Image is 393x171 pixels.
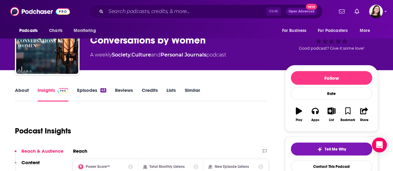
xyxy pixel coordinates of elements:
div: Share [360,118,368,122]
span: and [151,52,161,58]
a: Show notifications dropdown [352,6,362,17]
h2: Power Score™ [86,164,110,169]
a: Episodes43 [77,87,106,101]
h2: Reach [73,148,87,154]
button: Open AdvancedNew [286,8,317,15]
div: Bookmark [340,118,355,122]
button: List [323,103,340,126]
span: For Podcasters [318,26,348,35]
button: Play [291,103,307,126]
div: Rate [291,87,372,100]
span: Monitoring [74,26,96,35]
span: Ctrl K [266,7,281,16]
div: Search podcasts, credits, & more... [89,4,322,19]
a: Reviews [115,87,133,101]
button: open menu [69,25,104,37]
span: Charts [49,26,62,35]
a: About [15,87,29,101]
button: Follow [291,71,372,85]
button: open menu [355,25,378,37]
img: In Her Words: Working Conversations by Women [16,12,78,74]
div: Play [296,118,302,122]
p: Reach & Audience [21,148,63,154]
a: InsightsPodchaser Pro [38,87,68,101]
button: open menu [314,25,357,37]
a: Culture [131,52,151,58]
img: Podchaser Pro [57,88,68,93]
button: open menu [277,25,314,37]
a: Society [112,52,130,58]
img: tell me why sparkle [317,147,322,152]
button: Show profile menu [369,5,383,18]
button: Reach & Audience [15,148,63,160]
div: 43 [100,88,106,92]
button: Apps [307,103,323,126]
div: List [329,118,334,122]
button: Bookmark [340,103,356,126]
span: For Business [282,26,306,35]
img: Podchaser - Follow, Share and Rate Podcasts [10,6,70,17]
a: Charts [45,25,66,37]
div: A weekly podcast [90,51,226,59]
input: Search podcasts, credits, & more... [106,7,266,16]
a: Show notifications dropdown [336,6,347,17]
span: Logged in as lucynalen [369,5,383,18]
span: Podcasts [19,26,38,35]
button: open menu [15,25,46,37]
div: Apps [311,118,319,122]
h2: New Episode Listens [215,164,249,169]
button: Content [15,160,40,171]
span: Open Advanced [289,10,314,13]
a: Credits [142,87,158,101]
p: Content [21,160,40,165]
button: tell me why sparkleTell Me Why [291,142,372,155]
a: Similar [185,87,200,101]
a: Lists [167,87,176,101]
img: User Profile [369,5,383,18]
span: More [360,26,370,35]
div: Open Intercom Messenger [372,137,387,152]
h1: Podcast Insights [15,126,71,136]
span: Tell Me Why [325,147,346,152]
a: Personal Journals [161,52,206,58]
span: Good podcast? Give it some love! [299,46,364,51]
span: New [306,4,317,10]
button: Share [356,103,372,126]
h2: Total Monthly Listens [149,164,185,169]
